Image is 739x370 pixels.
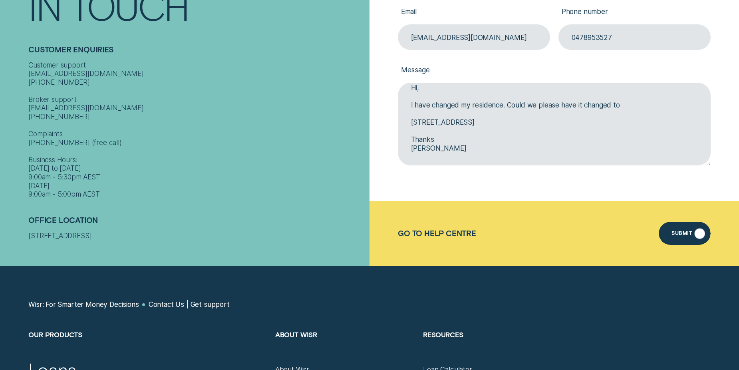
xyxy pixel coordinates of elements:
a: Contact Us | Get support [149,300,230,309]
h2: Customer Enquiries [28,45,365,61]
h2: Our Products [28,330,266,365]
h2: About Wisr [275,330,415,365]
textarea: Hi, I have changed my residence. Could we please have it changed to [STREET_ADDRESS] Thanks [PERS... [398,83,711,165]
a: Wisr: For Smarter Money Decisions [28,300,139,309]
h2: Office Location [28,216,365,231]
div: Customer support [EMAIL_ADDRESS][DOMAIN_NAME] [PHONE_NUMBER] Broker support [EMAIL_ADDRESS][DOMAI... [28,61,365,199]
a: Go to Help Centre [398,229,476,238]
label: Message [398,59,711,83]
label: Phone number [558,0,711,24]
button: Submit [659,222,711,245]
label: Email [398,0,550,24]
div: [STREET_ADDRESS] [28,231,365,240]
h2: Resources [423,330,562,365]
